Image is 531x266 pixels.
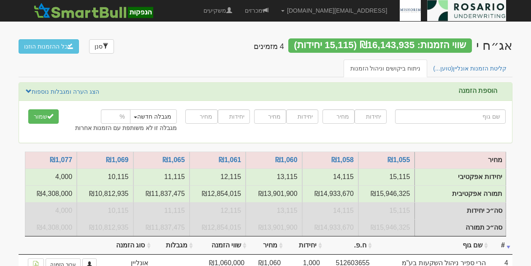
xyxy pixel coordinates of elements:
td: סה״כ יחידות [77,202,133,219]
a: ניתוח ביקושים וניהול הזמנות [344,60,428,77]
td: תמורה אפקטיבית [25,185,77,202]
button: מגבלה חדשה [128,109,177,124]
th: ח.פ.: activate to sort column ascending [324,236,374,255]
td: תמורה אפקטיבית [133,185,190,202]
td: סה״כ יחידות [133,202,190,219]
th: יחידות: activate to sort column ascending [285,236,324,255]
a: קליטת הזמנות אונליין(טוען...) [426,60,513,77]
td: יחידות אפקטיבי [302,168,358,185]
a: ₪1,069 [106,156,128,163]
td: סה״כ יחידות [415,202,506,219]
td: תמורה אפקטיבית [77,185,133,202]
img: SmartBull Logo [31,2,155,19]
td: סה״כ יחידות [358,202,415,219]
td: מחיר [415,152,506,169]
td: סה״כ תמורה [77,219,133,236]
h4: 4 מזמינים [254,43,284,51]
td: יחידות אפקטיבי [358,168,415,185]
td: תמורה אפקטיבית [190,185,246,202]
label: מגבלה זו לא משותפת עם הזמנות אחרות [75,124,177,132]
td: תמורה אפקטיבית [415,186,506,203]
button: שמור [28,109,59,124]
a: ₪1,061 [219,156,241,163]
input: יחידות [286,109,318,124]
th: שווי הזמנה: activate to sort column ascending [195,236,249,255]
div: מישורים השקעות נדל"ן בע"מ - אג״ח (י) - הנפקה לציבור [476,38,512,52]
input: יחידות [218,109,250,124]
th: שם גוף: activate to sort column ascending [374,236,490,255]
a: ₪1,055 [387,156,410,163]
td: סה״כ תמורה [358,219,415,236]
td: יחידות אפקטיבי [25,168,77,185]
input: יחידות [355,109,387,124]
td: יחידות אפקטיבי [246,168,302,185]
td: סה״כ יחידות [302,202,358,219]
td: סה״כ יחידות [25,202,77,219]
td: תמורה אפקטיבית [246,185,302,202]
td: יחידות אפקטיבי [133,168,190,185]
input: מחיר [322,109,355,124]
div: שווי הזמנות: ₪16,143,935 (15,115 יחידות) [288,38,472,53]
a: ₪1,060 [275,156,298,163]
td: סה״כ תמורה [190,219,246,236]
a: ₪1,077 [50,156,72,163]
td: יחידות אפקטיבי [77,168,133,185]
td: סה״כ תמורה [302,219,358,236]
td: סה״כ תמורה [415,219,506,236]
td: יחידות אפקטיבי [190,168,246,185]
td: סה״כ יחידות [246,202,302,219]
a: סנן [89,39,114,54]
td: סה״כ יחידות [190,202,246,219]
a: ₪1,058 [331,156,354,163]
td: סה״כ תמורה [133,219,190,236]
td: יחידות אפקטיבי [415,169,506,186]
input: % [101,109,130,124]
td: סה״כ תמורה [25,219,77,236]
button: כל ההזמנות הוזנו [19,39,79,54]
span: (טוען...) [433,65,453,72]
a: ₪1,065 [163,156,185,163]
th: מחיר: activate to sort column ascending [249,236,285,255]
a: הצג הערה ומגבלות נוספות [25,87,100,96]
td: תמורה אפקטיבית [302,185,358,202]
td: סה״כ תמורה [246,219,302,236]
input: שם גוף [395,109,506,124]
label: הוספת הזמנה [458,87,497,95]
th: #: activate to sort column ascending [490,236,512,255]
input: מחיר [254,109,286,124]
input: מחיר [185,109,217,124]
th: סוג הזמנה: activate to sort column ascending [101,236,152,255]
td: תמורה אפקטיבית [358,185,415,202]
th: מגבלות: activate to sort column ascending [153,236,195,255]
